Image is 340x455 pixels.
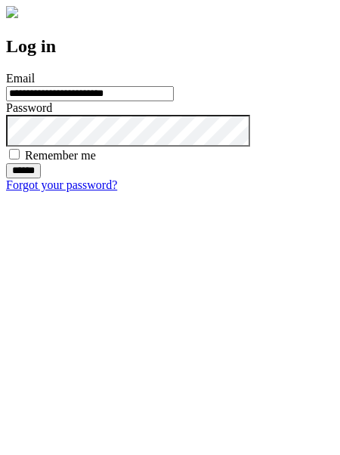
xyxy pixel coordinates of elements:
[6,36,334,57] h2: Log in
[6,101,52,114] label: Password
[25,149,96,162] label: Remember me
[6,178,117,191] a: Forgot your password?
[6,72,35,85] label: Email
[6,6,18,18] img: logo-4e3dc11c47720685a147b03b5a06dd966a58ff35d612b21f08c02c0306f2b779.png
